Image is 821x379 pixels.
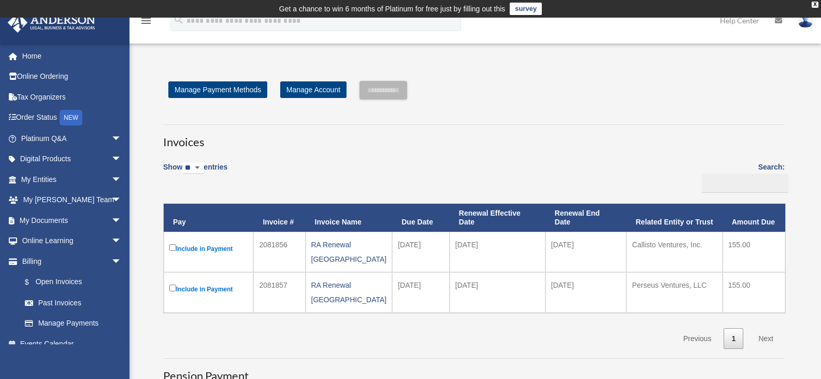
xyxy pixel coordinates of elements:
span: arrow_drop_down [111,169,132,190]
div: RA Renewal [GEOGRAPHIC_DATA] [311,237,387,266]
a: My Entitiesarrow_drop_down [7,169,137,190]
span: arrow_drop_down [111,149,132,170]
div: NEW [60,110,82,125]
td: [DATE] [450,232,545,272]
i: search [173,14,184,25]
a: Manage Payment Methods [168,81,267,98]
a: Past Invoices [15,292,132,313]
input: Include in Payment [169,285,176,291]
a: My Documentsarrow_drop_down [7,210,137,231]
span: arrow_drop_down [111,251,132,272]
img: User Pic [798,13,813,28]
th: Related Entity or Trust: activate to sort column ascending [626,204,723,232]
a: Platinum Q&Aarrow_drop_down [7,128,137,149]
a: menu [140,18,152,27]
div: Get a chance to win 6 months of Platinum for free just by filling out this [279,3,506,15]
th: Due Date: activate to sort column ascending [392,204,450,232]
label: Show entries [163,161,227,185]
th: Invoice #: activate to sort column ascending [253,204,305,232]
span: arrow_drop_down [111,231,132,252]
img: Anderson Advisors Platinum Portal [5,12,98,33]
a: survey [510,3,542,15]
td: Perseus Ventures, LLC [626,272,723,313]
div: RA Renewal [GEOGRAPHIC_DATA] [311,278,387,307]
span: $ [31,276,36,289]
h3: Invoices [163,124,785,150]
i: menu [140,15,152,27]
a: My [PERSON_NAME] Teamarrow_drop_down [7,190,137,210]
td: [DATE] [392,272,450,313]
a: Order StatusNEW [7,107,137,129]
th: Pay: activate to sort column descending [164,204,253,232]
a: Billingarrow_drop_down [7,251,132,272]
div: close [812,2,818,8]
td: [DATE] [392,232,450,272]
td: [DATE] [545,272,626,313]
td: [DATE] [545,232,626,272]
th: Amount Due: activate to sort column ascending [723,204,785,232]
td: 2081857 [253,272,305,313]
span: arrow_drop_down [111,210,132,231]
input: Include in Payment [169,244,176,251]
label: Search: [698,161,785,193]
td: 2081856 [253,232,305,272]
a: Tax Organizers [7,87,137,107]
a: Manage Account [280,81,347,98]
td: [DATE] [450,272,545,313]
label: Include in Payment [169,283,248,296]
input: Search: [702,174,788,193]
td: 155.00 [723,272,785,313]
a: Previous [675,328,719,349]
td: 155.00 [723,232,785,272]
a: Online Ordering [7,66,137,87]
span: arrow_drop_down [111,128,132,149]
a: Online Learningarrow_drop_down [7,231,137,251]
a: Home [7,46,137,66]
label: Include in Payment [169,242,248,255]
th: Renewal End Date: activate to sort column ascending [545,204,626,232]
span: arrow_drop_down [111,190,132,211]
a: Digital Productsarrow_drop_down [7,149,137,170]
td: Callisto Ventures, Inc. [626,232,723,272]
a: Events Calendar [7,333,137,354]
a: $Open Invoices [15,272,127,293]
a: Manage Payments [15,313,132,334]
select: Showentries [182,162,204,174]
th: Renewal Effective Date: activate to sort column ascending [450,204,545,232]
th: Invoice Name: activate to sort column ascending [306,204,393,232]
